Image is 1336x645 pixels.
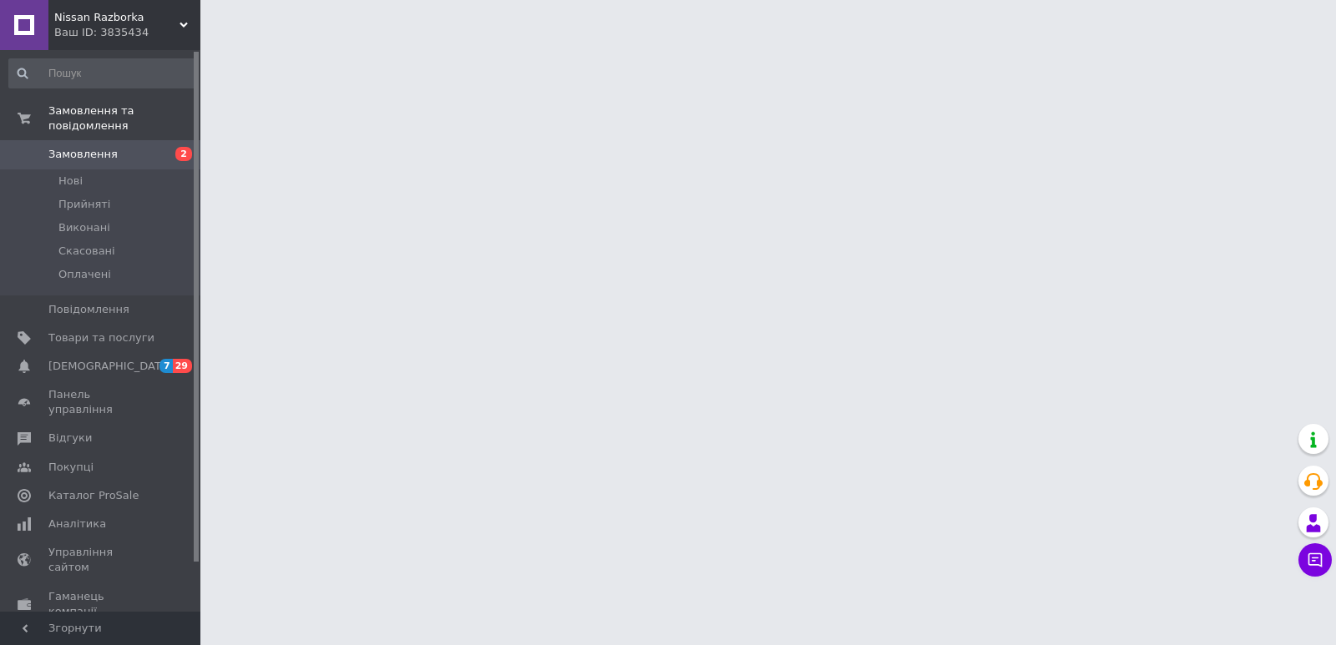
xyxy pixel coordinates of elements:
[48,431,92,446] span: Відгуки
[48,330,154,345] span: Товари та послуги
[48,488,139,503] span: Каталог ProSale
[48,103,200,134] span: Замовлення та повідомлення
[58,174,83,189] span: Нові
[48,545,154,575] span: Управління сайтом
[54,10,180,25] span: Nissan Razborka
[48,147,118,162] span: Замовлення
[48,302,129,317] span: Повідомлення
[58,244,115,259] span: Скасовані
[48,589,154,619] span: Гаманець компанії
[58,197,110,212] span: Прийняті
[58,220,110,235] span: Виконані
[54,25,200,40] div: Ваш ID: 3835434
[8,58,197,88] input: Пошук
[159,359,173,373] span: 7
[175,147,192,161] span: 2
[173,359,192,373] span: 29
[48,517,106,532] span: Аналітика
[48,460,94,475] span: Покупці
[58,267,111,282] span: Оплачені
[48,387,154,417] span: Панель управління
[48,359,172,374] span: [DEMOGRAPHIC_DATA]
[1298,543,1332,577] button: Чат з покупцем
